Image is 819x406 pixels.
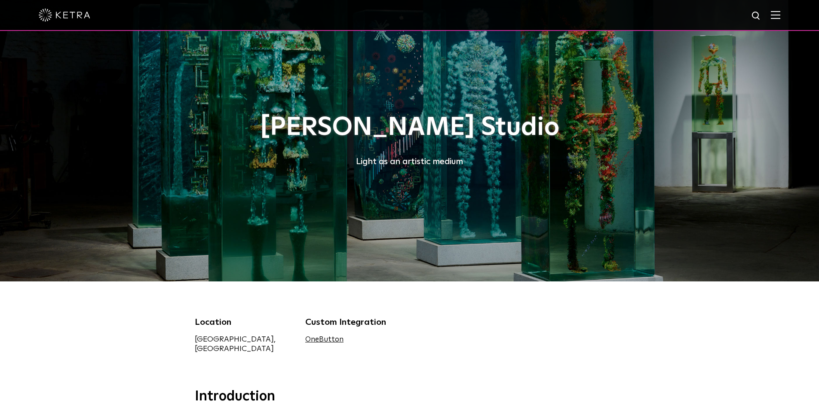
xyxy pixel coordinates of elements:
[195,388,625,406] h3: Introduction
[771,11,780,19] img: Hamburger%20Nav.svg
[751,11,762,21] img: search icon
[195,113,625,142] h1: [PERSON_NAME] Studio
[195,155,625,168] div: Light as an artistic medium
[195,335,293,354] div: [GEOGRAPHIC_DATA], [GEOGRAPHIC_DATA]
[305,336,344,343] a: OneButton
[305,316,403,329] div: Custom Integration
[195,316,293,329] div: Location
[39,9,90,21] img: ketra-logo-2019-white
